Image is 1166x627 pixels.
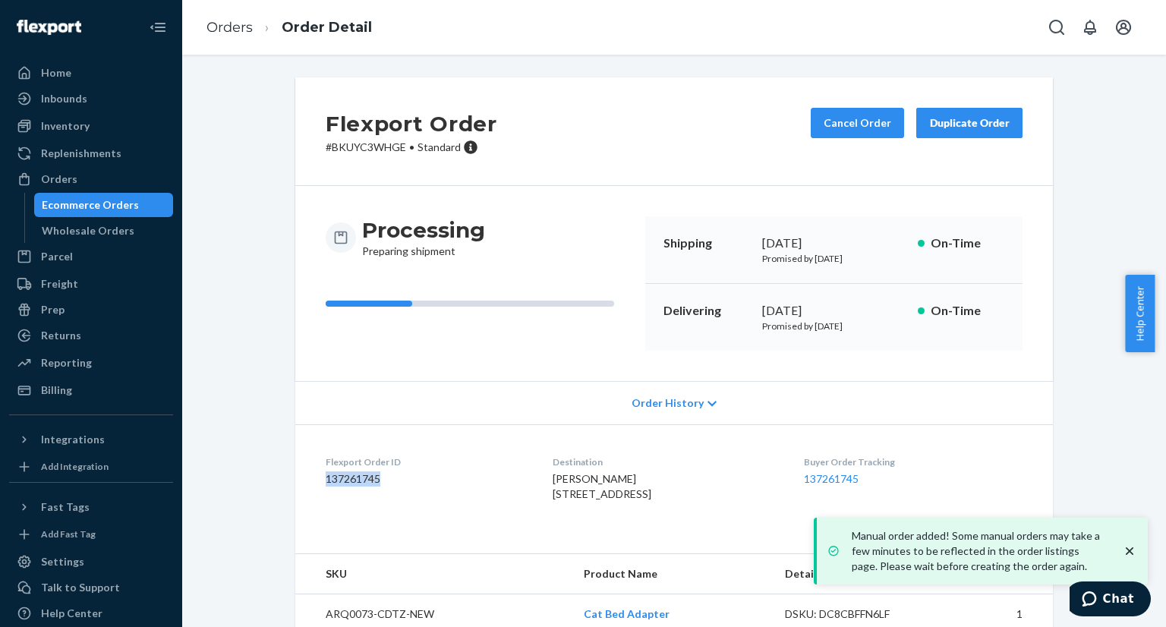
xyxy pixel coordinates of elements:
a: Inbounds [9,87,173,111]
svg: close toast [1122,544,1137,559]
div: DSKU: DC8CBFFN6LF [785,607,928,622]
button: Open Search Box [1042,12,1072,43]
a: Add Fast Tag [9,525,173,544]
div: Fast Tags [41,499,90,515]
div: Settings [41,554,84,569]
ol: breadcrumbs [194,5,384,50]
div: Replenishments [41,146,121,161]
dt: Destination [553,455,779,468]
a: Help Center [9,601,173,625]
button: Close Navigation [143,12,173,43]
div: Talk to Support [41,580,120,595]
div: Preparing shipment [362,216,485,259]
a: Orders [9,167,173,191]
a: Cat Bed Adapter [584,607,670,620]
div: Ecommerce Orders [42,197,139,213]
p: Shipping [663,235,750,252]
div: Parcel [41,249,73,264]
a: Order Detail [282,19,372,36]
a: Replenishments [9,141,173,165]
div: Integrations [41,432,105,447]
div: Billing [41,383,72,398]
div: Orders [41,172,77,187]
p: Delivering [663,302,750,320]
a: Settings [9,550,173,574]
a: Add Integration [9,458,173,476]
th: Details [773,554,940,594]
h2: Flexport Order [326,108,497,140]
p: Manual order added! Some manual orders may take a few minutes to be reflected in the order listin... [852,528,1107,574]
span: Order History [632,395,704,411]
div: Returns [41,328,81,343]
a: Orders [206,19,253,36]
div: Prep [41,302,65,317]
span: [PERSON_NAME] [STREET_ADDRESS] [553,472,651,500]
button: Help Center [1125,275,1155,352]
p: On-Time [931,302,1004,320]
button: Open notifications [1075,12,1105,43]
div: Add Integration [41,460,109,473]
p: Promised by [DATE] [762,320,906,332]
a: Parcel [9,244,173,269]
th: Product Name [572,554,773,594]
div: [DATE] [762,302,906,320]
button: Integrations [9,427,173,452]
div: Wholesale Orders [42,223,134,238]
button: Cancel Order [811,108,904,138]
button: Fast Tags [9,495,173,519]
a: Returns [9,323,173,348]
div: Freight [41,276,78,291]
h3: Processing [362,216,485,244]
a: Home [9,61,173,85]
div: [DATE] [762,235,906,252]
div: Inbounds [41,91,87,106]
a: Prep [9,298,173,322]
dd: 137261745 [326,471,528,487]
dt: Buyer Order Tracking [804,455,1023,468]
button: Open account menu [1108,12,1139,43]
div: Help Center [41,606,102,621]
button: Duplicate Order [916,108,1023,138]
div: Duplicate Order [929,115,1010,131]
iframe: Opens a widget where you can chat to one of our agents [1070,581,1151,619]
div: Reporting [41,355,92,370]
div: Inventory [41,118,90,134]
button: Talk to Support [9,575,173,600]
div: Home [41,65,71,80]
a: Reporting [9,351,173,375]
div: Add Fast Tag [41,528,96,540]
a: Wholesale Orders [34,219,174,243]
a: Freight [9,272,173,296]
span: • [409,140,414,153]
img: Flexport logo [17,20,81,35]
dt: Flexport Order ID [326,455,528,468]
th: SKU [295,554,572,594]
span: Standard [418,140,461,153]
a: 137261745 [804,472,859,485]
p: On-Time [931,235,1004,252]
p: # BKUYC3WHGE [326,140,497,155]
p: Promised by [DATE] [762,252,906,265]
a: Billing [9,378,173,402]
a: Inventory [9,114,173,138]
a: Ecommerce Orders [34,193,174,217]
